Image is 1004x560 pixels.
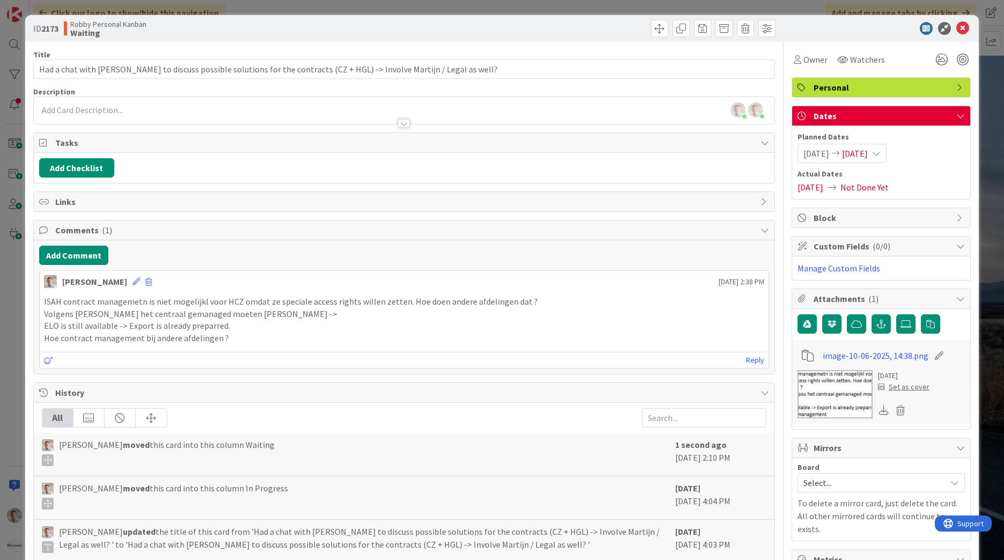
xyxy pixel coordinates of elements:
p: ELO is still available -> Export is already preparred. [44,320,764,332]
label: Title [33,50,50,60]
div: All [42,409,73,427]
span: [DATE] [803,147,829,160]
span: Not Done Yet [840,181,889,194]
div: [DATE] [878,370,929,381]
a: image-10-06-2025, 14:38.png [823,349,928,362]
span: [DATE] 2:38 PM [719,276,764,288]
p: ISAH contract managemetn is niet mogelijkl voor HCZ omdat ze speciale access rights willen zetten... [44,296,764,308]
input: type card name here... [33,60,775,79]
div: Download [878,403,890,417]
span: Support [23,2,49,14]
span: [PERSON_NAME] this card into this column In Progress [59,482,288,510]
b: Waiting [70,28,146,37]
div: [DATE] 4:03 PM [675,525,766,557]
button: Add Comment [39,246,108,265]
b: updated [123,526,156,537]
span: Actual Dates [798,168,965,180]
span: ID [33,22,58,35]
span: ( 0/0 ) [873,241,890,252]
span: Comments [55,224,755,237]
span: Board [798,463,820,471]
p: Volgens [PERSON_NAME] het centraal gemanaged moeten [PERSON_NAME] -> [44,308,764,320]
img: Rd [42,483,54,495]
span: Attachments [814,292,951,305]
span: Personal [814,81,951,94]
span: Dates [814,109,951,122]
img: e240dyeMCXgl8MSCC3KbjoRZrAa6nczt.jpg [748,102,763,117]
img: Rd [42,439,54,451]
p: Hoe contract management bij andere afdelingen ? [44,332,764,344]
b: [DATE] [675,526,700,537]
b: moved [123,483,150,493]
span: [DATE] [798,181,823,194]
button: Add Checklist [39,158,114,178]
div: [DATE] 4:04 PM [675,482,766,514]
span: Description [33,87,75,97]
span: ( 1 ) [868,293,878,304]
p: To delete a mirror card, just delete the card. All other mirrored cards will continue to exists. [798,497,965,535]
span: ( 1 ) [102,225,112,235]
span: Owner [803,53,828,66]
span: Custom Fields [814,240,951,253]
img: Rd [42,526,54,538]
div: [PERSON_NAME] [62,275,127,288]
img: Rd [44,275,57,288]
span: Planned Dates [798,131,965,143]
b: [DATE] [675,483,700,493]
b: 2173 [41,23,58,34]
img: e240dyeMCXgl8MSCC3KbjoRZrAa6nczt.jpg [730,102,745,117]
input: Search... [642,408,766,428]
span: Robby Personal Kanban [70,20,146,28]
span: Select... [803,475,941,490]
span: Links [55,195,755,208]
span: [PERSON_NAME] this card into this column Waiting [59,438,275,466]
span: Watchers [850,53,885,66]
a: Manage Custom Fields [798,263,880,274]
b: moved [123,439,150,450]
div: Set as cover [878,381,929,393]
span: Block [814,211,951,224]
span: [PERSON_NAME] the title of this card from 'Had a chat with [PERSON_NAME] to discuss possible solu... [59,525,670,553]
span: Tasks [55,136,755,149]
span: History [55,386,755,399]
div: [DATE] 2:10 PM [675,438,766,470]
b: 1 second ago [675,439,727,450]
a: Reply [746,353,764,367]
span: [DATE] [842,147,868,160]
span: Mirrors [814,441,951,454]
